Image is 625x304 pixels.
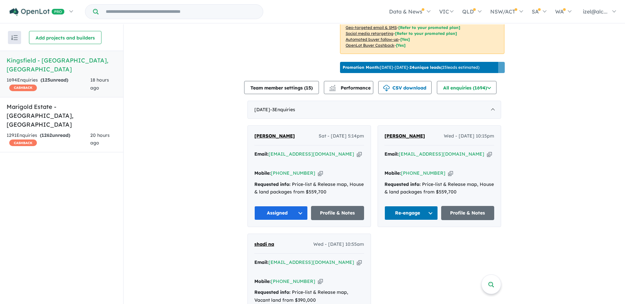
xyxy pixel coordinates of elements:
[40,132,70,138] strong: ( unread)
[401,170,445,176] a: [PHONE_NUMBER]
[329,85,335,89] img: line-chart.svg
[7,102,117,129] h5: Marigold Estate - [GEOGRAPHIC_DATA] , [GEOGRAPHIC_DATA]
[254,278,271,284] strong: Mobile:
[254,241,274,247] span: shadi na
[269,151,354,157] a: [EMAIL_ADDRESS][DOMAIN_NAME]
[7,56,117,74] h5: Kingsfield - [GEOGRAPHIC_DATA] , [GEOGRAPHIC_DATA]
[329,87,336,91] img: bar-chart.svg
[254,132,295,140] a: [PERSON_NAME]
[269,259,354,265] a: [EMAIL_ADDRESS][DOMAIN_NAME]
[346,31,393,36] u: Social media retargeting
[384,206,438,220] button: Re-engage
[487,151,492,158] button: Copy
[9,139,37,146] span: CASHBACK
[11,35,18,40] img: sort.svg
[90,132,110,146] span: 20 hours ago
[254,181,364,196] div: Price-list & Release map, House & land packages from $559,700
[271,278,315,284] a: [PHONE_NUMBER]
[441,206,495,220] a: Profile & Notes
[437,81,497,94] button: All enquiries (1694)
[357,259,362,266] button: Copy
[9,85,37,91] span: CASHBACK
[384,170,401,176] strong: Mobile:
[444,132,494,140] span: Wed - [DATE] 10:15pm
[7,76,90,92] div: 1694 Enquir ies
[247,101,501,119] div: [DATE]
[254,206,308,220] button: Assigned
[395,31,457,36] span: [Refer to your promoted plan]
[306,85,311,91] span: 15
[383,85,390,91] img: download icon
[346,25,397,30] u: Geo-targeted email & SMS
[396,43,406,48] span: [Yes]
[10,8,65,16] img: Openlot PRO Logo White
[42,132,52,138] span: 1262
[254,133,295,139] span: [PERSON_NAME]
[398,25,460,30] span: [Refer to your promoted plan]
[384,132,425,140] a: [PERSON_NAME]
[319,132,364,140] span: Sat - [DATE] 5:14pm
[343,65,380,70] b: Promotion Month:
[254,241,274,248] a: shadi na
[346,37,399,42] u: Automated buyer follow-up
[399,151,484,157] a: [EMAIL_ADDRESS][DOMAIN_NAME]
[384,151,399,157] strong: Email:
[90,77,109,91] span: 18 hours ago
[318,170,323,177] button: Copy
[100,5,262,19] input: Try estate name, suburb, builder or developer
[254,289,291,295] strong: Requested info:
[357,151,362,158] button: Copy
[318,278,323,285] button: Copy
[42,77,50,83] span: 125
[41,77,68,83] strong: ( unread)
[343,64,479,70] p: [DATE] - [DATE] - ( 25 leads estimated)
[410,65,441,70] b: 24 unique leads
[311,206,364,220] a: Profile & Notes
[29,31,101,44] button: Add projects and builders
[254,151,269,157] strong: Email:
[400,37,410,42] span: [Yes]
[271,170,315,176] a: [PHONE_NUMBER]
[346,43,394,48] u: OpenLot Buyer Cashback
[313,241,364,248] span: Wed - [DATE] 10:55am
[330,85,371,91] span: Performance
[254,259,269,265] strong: Email:
[384,133,425,139] span: [PERSON_NAME]
[254,181,291,187] strong: Requested info:
[583,8,608,15] span: izel@alc...
[324,81,373,94] button: Performance
[384,181,494,196] div: Price-list & Release map, House & land packages from $559,700
[378,81,432,94] button: CSV download
[384,181,421,187] strong: Requested info:
[254,170,271,176] strong: Mobile:
[448,170,453,177] button: Copy
[244,81,319,94] button: Team member settings (15)
[270,107,295,113] span: - 3 Enquir ies
[7,132,90,147] div: 1291 Enquir ies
